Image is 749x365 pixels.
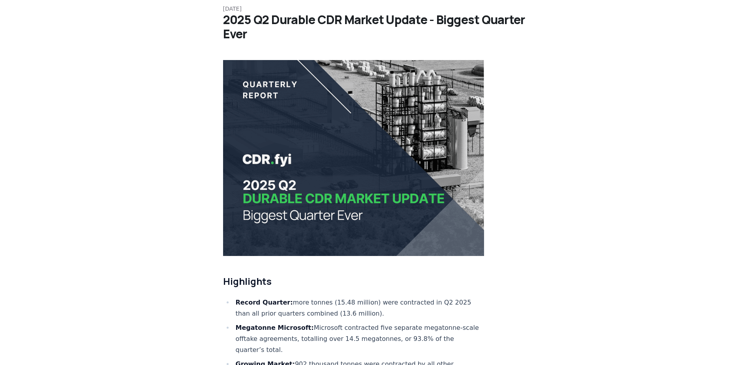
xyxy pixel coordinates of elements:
[233,322,484,356] li: Microsoft contracted five separate megatonne-scale offtake agreements, totalling over 14.5 megato...
[236,299,293,306] strong: Record Quarter:
[233,297,484,319] li: more tonnes (15.48 million) were contracted in Q2 2025 than all prior quarters combined (13.6 mil...
[223,275,484,288] h2: Highlights
[223,13,526,41] h1: 2025 Q2 Durable CDR Market Update - Biggest Quarter Ever
[223,60,484,256] img: blog post image
[236,324,314,331] strong: Megatonne Microsoft:
[223,5,526,13] p: [DATE]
